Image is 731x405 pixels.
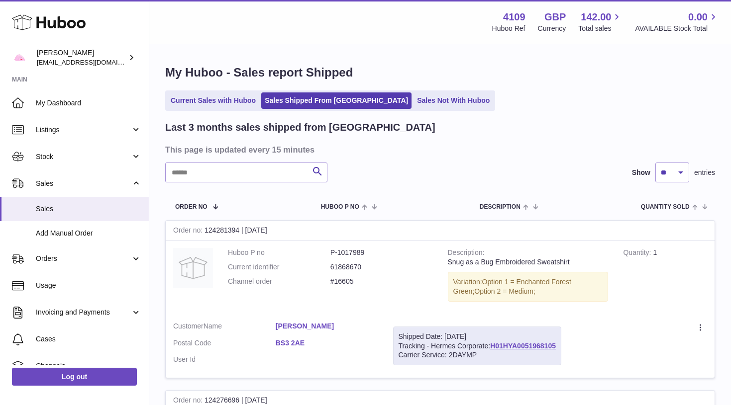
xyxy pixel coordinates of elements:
[453,278,572,295] span: Option 1 = Enchanted Forest Green;
[578,10,623,33] a: 142.00 Total sales
[448,257,609,267] div: Snug as a Bug Embroidered Sweatshirt
[37,58,146,66] span: [EMAIL_ADDRESS][DOMAIN_NAME]
[635,24,719,33] span: AVAILABLE Stock Total
[414,92,493,109] a: Sales Not With Huboo
[173,338,276,350] dt: Postal Code
[36,254,131,263] span: Orders
[173,248,213,288] img: no-photo.jpg
[36,179,131,188] span: Sales
[276,338,378,348] a: BS3 2AE
[490,342,556,350] a: H01HYA0051968105
[36,281,141,290] span: Usage
[12,50,27,65] img: hello@limpetstore.com
[228,277,330,286] dt: Channel order
[173,355,276,364] dt: User Id
[36,125,131,135] span: Listings
[36,204,141,214] span: Sales
[641,204,690,210] span: Quantity Sold
[36,334,141,344] span: Cases
[173,226,205,237] strong: Order no
[578,24,623,33] span: Total sales
[480,204,521,210] span: Description
[330,262,433,272] dd: 61868670
[37,48,126,67] div: [PERSON_NAME]
[166,221,715,241] div: 124281394 | [DATE]
[623,248,653,259] strong: Quantity
[492,24,525,33] div: Huboo Ref
[330,277,433,286] dd: #16605
[165,121,435,134] h2: Last 3 months sales shipped from [GEOGRAPHIC_DATA]
[616,241,715,314] td: 1
[503,10,525,24] strong: 4109
[399,332,556,341] div: Shipped Date: [DATE]
[330,248,433,257] dd: P-1017989
[581,10,611,24] span: 142.00
[167,92,259,109] a: Current Sales with Huboo
[635,10,719,33] a: 0.00 AVAILABLE Stock Total
[321,204,359,210] span: Huboo P no
[165,144,713,155] h3: This page is updated every 15 minutes
[393,326,561,366] div: Tracking - Hermes Corporate:
[12,368,137,386] a: Log out
[448,248,485,259] strong: Description
[544,10,566,24] strong: GBP
[36,98,141,108] span: My Dashboard
[228,248,330,257] dt: Huboo P no
[36,229,141,238] span: Add Manual Order
[165,65,715,81] h1: My Huboo - Sales report Shipped
[261,92,412,109] a: Sales Shipped From [GEOGRAPHIC_DATA]
[538,24,566,33] div: Currency
[173,322,276,333] dt: Name
[36,308,131,317] span: Invoicing and Payments
[399,350,556,360] div: Carrier Service: 2DAYMP
[276,322,378,331] a: [PERSON_NAME]
[36,152,131,162] span: Stock
[228,262,330,272] dt: Current identifier
[688,10,708,24] span: 0.00
[448,272,609,302] div: Variation:
[173,322,204,330] span: Customer
[474,287,535,295] span: Option 2 = Medium;
[694,168,715,177] span: entries
[632,168,650,177] label: Show
[36,361,141,371] span: Channels
[175,204,208,210] span: Order No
